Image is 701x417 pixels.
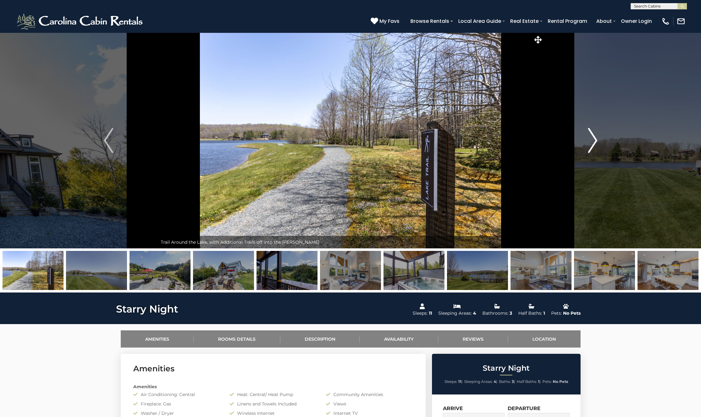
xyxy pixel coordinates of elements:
[225,391,321,398] div: Heat: Central/ Heat Pump
[66,251,127,290] img: 163279586
[158,236,543,248] div: Trail Around the Lake, with Additional Trails off into the [PERSON_NAME]
[444,378,463,386] li: |
[320,251,381,290] img: 163279558
[129,401,225,407] div: Fireplace: Gas
[677,17,685,26] img: mail-regular-white.png
[280,330,360,348] a: Description
[59,33,158,248] button: Previous
[508,405,541,411] label: Departure
[129,391,225,398] div: Air Conditioning: Central
[455,16,504,27] a: Local Area Guide
[193,251,254,290] img: 163279561
[321,410,418,416] div: Internet TV
[588,128,597,153] img: arrow
[512,379,514,384] strong: 3
[511,251,571,290] img: 163279562
[444,379,457,384] span: Sleeps:
[225,401,321,407] div: Linens and Towels Included
[458,379,461,384] strong: 11
[225,410,321,416] div: Wireless Internet
[104,128,113,153] img: arrow
[121,330,194,348] a: Amenities
[16,12,145,31] img: White-1-2.png
[130,251,190,290] img: 163279583
[379,17,399,25] span: My Favs
[508,330,581,348] a: Location
[321,391,418,398] div: Community Amenities
[538,379,540,384] strong: 1
[542,379,552,384] span: Pets:
[517,379,537,384] span: Half Baths:
[407,16,452,27] a: Browse Rentals
[321,401,418,407] div: Views
[384,251,444,290] img: 163279560
[507,16,542,27] a: Real Estate
[593,16,615,27] a: About
[545,16,590,27] a: Rental Program
[129,410,225,416] div: Washer / Dryer
[553,379,568,384] strong: No Pets
[574,251,635,290] img: 163279563
[464,378,497,386] li: |
[360,330,438,348] a: Availability
[499,379,511,384] span: Baths:
[661,17,670,26] img: phone-regular-white.png
[371,17,401,25] a: My Favs
[638,251,698,290] img: 163279564
[434,364,579,372] h2: Starry Night
[618,16,655,27] a: Owner Login
[494,379,496,384] strong: 4
[129,384,418,390] div: Amenities
[438,330,508,348] a: Reviews
[443,405,463,411] label: Arrive
[464,379,493,384] span: Sleeping Areas:
[543,33,642,248] button: Next
[447,251,508,290] img: 163279584
[3,251,63,290] img: 163279582
[499,378,515,386] li: |
[194,330,280,348] a: Rooms Details
[517,378,541,386] li: |
[133,363,413,374] h3: Amenities
[257,251,317,290] img: 163279559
